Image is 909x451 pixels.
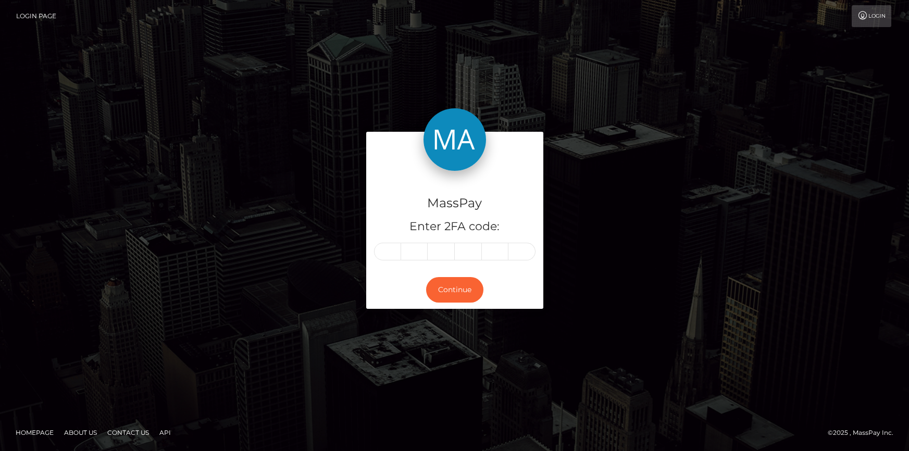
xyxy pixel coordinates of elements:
a: About Us [60,424,101,441]
a: Login [852,5,891,27]
a: Homepage [11,424,58,441]
h5: Enter 2FA code: [374,219,536,235]
button: Continue [426,277,483,303]
img: MassPay [424,108,486,171]
h4: MassPay [374,194,536,212]
a: Contact Us [103,424,153,441]
a: Login Page [16,5,56,27]
a: API [155,424,175,441]
div: © 2025 , MassPay Inc. [828,427,901,439]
